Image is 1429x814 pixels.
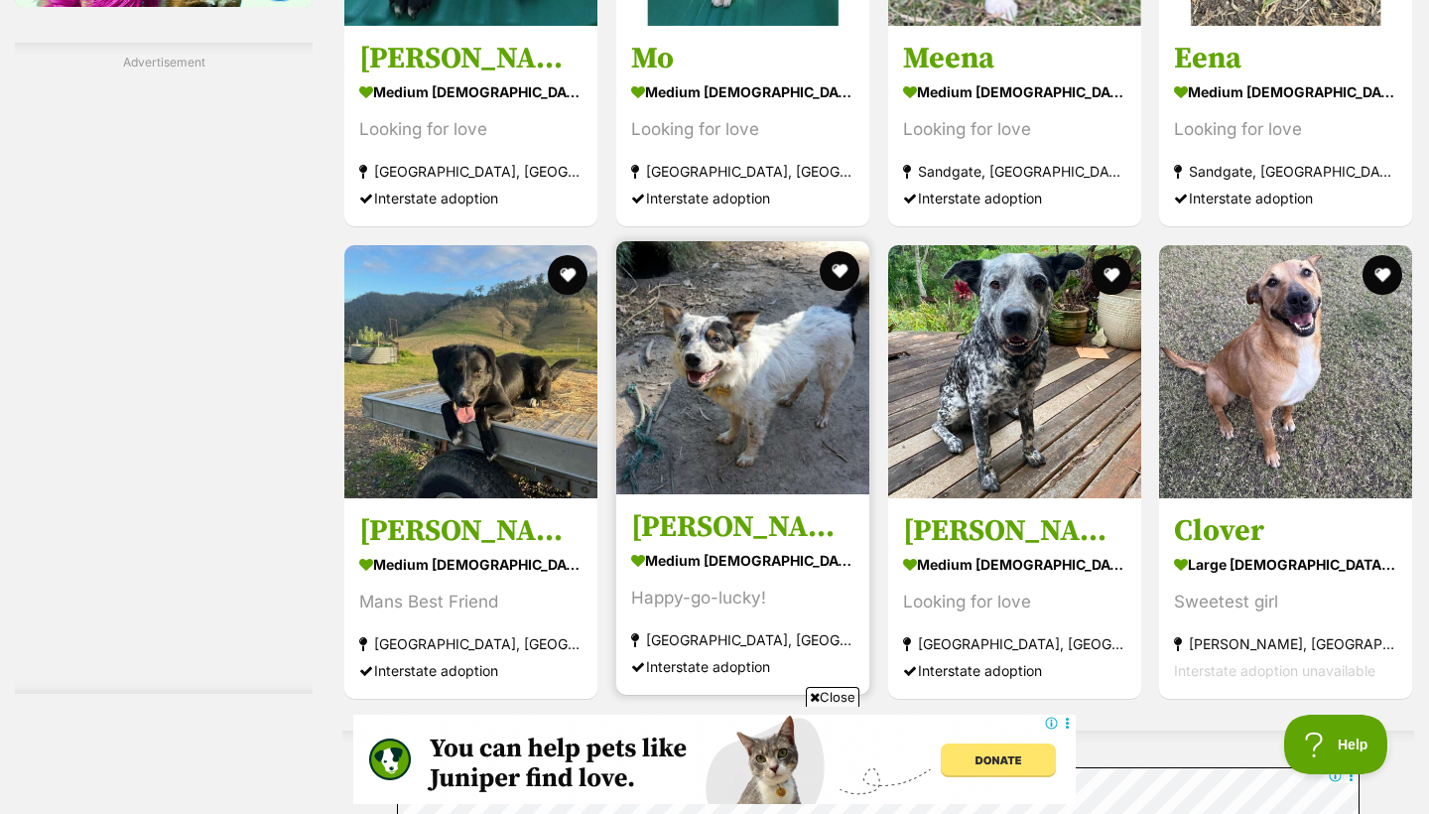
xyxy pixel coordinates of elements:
a: [PERSON_NAME] (3) medium [DEMOGRAPHIC_DATA] Dog Happy-go-lucky! [GEOGRAPHIC_DATA], [GEOGRAPHIC_DA... [616,493,869,695]
iframe: Advertisement [15,78,313,674]
strong: [GEOGRAPHIC_DATA], [GEOGRAPHIC_DATA] [631,626,854,653]
div: Interstate adoption [631,653,854,680]
strong: medium [DEMOGRAPHIC_DATA] Dog [631,77,854,106]
strong: [GEOGRAPHIC_DATA], [GEOGRAPHIC_DATA] [359,158,583,185]
div: Looking for love [1174,116,1397,143]
div: Interstate adoption [359,657,583,684]
img: Milo (3) - Australian Cattle Dog x Australian Terrier x Border Collie Dog [616,241,869,494]
div: Looking for love [631,116,854,143]
span: Interstate adoption unavailable [1174,662,1375,679]
a: Eena medium [DEMOGRAPHIC_DATA] Dog Looking for love Sandgate, [GEOGRAPHIC_DATA] Interstate adoption [1159,25,1412,226]
div: Sweetest girl [1174,589,1397,615]
button: favourite [1091,255,1130,295]
div: Looking for love [359,116,583,143]
strong: medium [DEMOGRAPHIC_DATA] Dog [903,77,1126,106]
div: Happy-go-lucky! [631,585,854,611]
h3: Eena [1174,40,1397,77]
img: Bob 2 - Labrador Retriever x Border Collie Dog [344,245,597,498]
h3: [PERSON_NAME] (3) [631,508,854,546]
strong: Sandgate, [GEOGRAPHIC_DATA] [903,158,1126,185]
h3: Meena [903,40,1126,77]
div: Mans Best Friend [359,589,583,615]
h3: [PERSON_NAME] 2 [359,512,583,550]
div: Interstate adoption [903,185,1126,211]
div: Interstate adoption [903,657,1126,684]
strong: Sandgate, [GEOGRAPHIC_DATA] [1174,158,1397,185]
button: favourite [1363,255,1402,295]
strong: [GEOGRAPHIC_DATA], [GEOGRAPHIC_DATA] [903,630,1126,657]
img: Clover - Australian Kelpie x Labrador Retriever Dog [1159,245,1412,498]
div: Looking for love [903,116,1126,143]
a: [PERSON_NAME] medium [DEMOGRAPHIC_DATA] Dog Looking for love [GEOGRAPHIC_DATA], [GEOGRAPHIC_DATA]... [344,25,597,226]
div: Looking for love [903,589,1126,615]
strong: [PERSON_NAME], [GEOGRAPHIC_DATA] [1174,630,1397,657]
strong: medium [DEMOGRAPHIC_DATA] Dog [359,550,583,579]
h3: [PERSON_NAME] [359,40,583,77]
strong: medium [DEMOGRAPHIC_DATA] Dog [903,550,1126,579]
iframe: Help Scout Beacon - Open [1284,715,1389,774]
img: Milo - Australian Cattle Dog [888,245,1141,498]
div: Interstate adoption [359,185,583,211]
h3: Clover [1174,512,1397,550]
strong: [GEOGRAPHIC_DATA], [GEOGRAPHIC_DATA] [359,630,583,657]
a: [PERSON_NAME] medium [DEMOGRAPHIC_DATA] Dog Looking for love [GEOGRAPHIC_DATA], [GEOGRAPHIC_DATA]... [888,497,1141,699]
a: [PERSON_NAME] 2 medium [DEMOGRAPHIC_DATA] Dog Mans Best Friend [GEOGRAPHIC_DATA], [GEOGRAPHIC_DAT... [344,497,597,699]
strong: [GEOGRAPHIC_DATA], [GEOGRAPHIC_DATA] [631,158,854,185]
div: Interstate adoption [631,185,854,211]
iframe: Advertisement [353,715,1076,804]
button: favourite [548,255,587,295]
h3: [PERSON_NAME] [903,512,1126,550]
strong: medium [DEMOGRAPHIC_DATA] Dog [1174,77,1397,106]
div: Interstate adoption [1174,185,1397,211]
strong: medium [DEMOGRAPHIC_DATA] Dog [631,546,854,575]
strong: large [DEMOGRAPHIC_DATA] Dog [1174,550,1397,579]
a: Meena medium [DEMOGRAPHIC_DATA] Dog Looking for love Sandgate, [GEOGRAPHIC_DATA] Interstate adoption [888,25,1141,226]
a: Mo medium [DEMOGRAPHIC_DATA] Dog Looking for love [GEOGRAPHIC_DATA], [GEOGRAPHIC_DATA] Interstate... [616,25,869,226]
a: Clover large [DEMOGRAPHIC_DATA] Dog Sweetest girl [PERSON_NAME], [GEOGRAPHIC_DATA] Interstate ado... [1159,497,1412,699]
div: Advertisement [15,43,313,695]
span: Close [806,687,859,707]
h3: Mo [631,40,854,77]
strong: medium [DEMOGRAPHIC_DATA] Dog [359,77,583,106]
button: favourite [820,251,859,291]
